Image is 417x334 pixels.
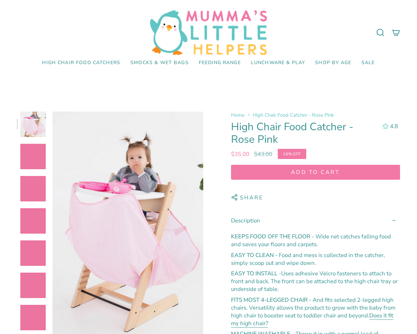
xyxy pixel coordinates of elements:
span: off [278,149,306,159]
a: Lunchware & Play [246,55,310,71]
p: Food and mess is collected in the catcher, simply scoop out and wipe down. [231,251,400,267]
s: $43.00 [254,150,272,158]
a: Home [231,112,245,118]
span: High Chair Food Catchers [42,60,120,66]
h1: High Chair Food Catcher - Rose Pink [231,121,377,146]
p: - And fits selected 2-legged high chairs. Versatility allows the product to grow with the baby fr... [231,296,400,327]
div: 4.75 out of 5.0 stars [382,123,389,129]
strong: EASY TO INSTALL [231,270,277,277]
span: $35.00 [231,150,249,158]
a: SALE [356,55,380,71]
span: Add to cart [237,169,394,176]
span: Uses adhesive Velcro fasteners to attach to front and back. The front can be attached to the high... [231,270,398,293]
span: High Chair Food Catcher - Rose Pink [253,112,334,118]
button: Share [231,191,264,205]
summary: Description [231,211,400,230]
span: 4.8 [390,122,398,130]
span: Lunchware & Play [251,60,305,66]
a: High Chair Food Catchers [37,55,125,71]
img: Mumma’s Little Helpers [150,10,267,55]
a: Smocks & Wet Bags [125,55,194,71]
button: Add to cart [231,165,400,180]
p: - [231,270,400,293]
span: SALE [361,60,375,66]
a: Feeding Range [194,55,246,71]
strong: EASY TO CLEAN - [231,251,279,259]
strong: KEEPS FOOD OFF THE FLOOR [231,233,312,240]
span: Shop by Age [315,60,351,66]
span: Smocks & Wet Bags [130,60,189,66]
p: - Wide net catches falling food and saves your floors and carpets. [231,233,400,248]
strong: FITS MOST 4-LEGGED CHAIR [231,296,309,303]
a: Does it fit my high chair? [231,311,393,329]
button: 4.75 out of 5.0 stars [379,122,400,131]
a: Shop by Age [310,55,356,71]
span: Share [240,194,264,203]
span: Feeding Range [199,60,241,66]
span: 18% [283,151,293,157]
